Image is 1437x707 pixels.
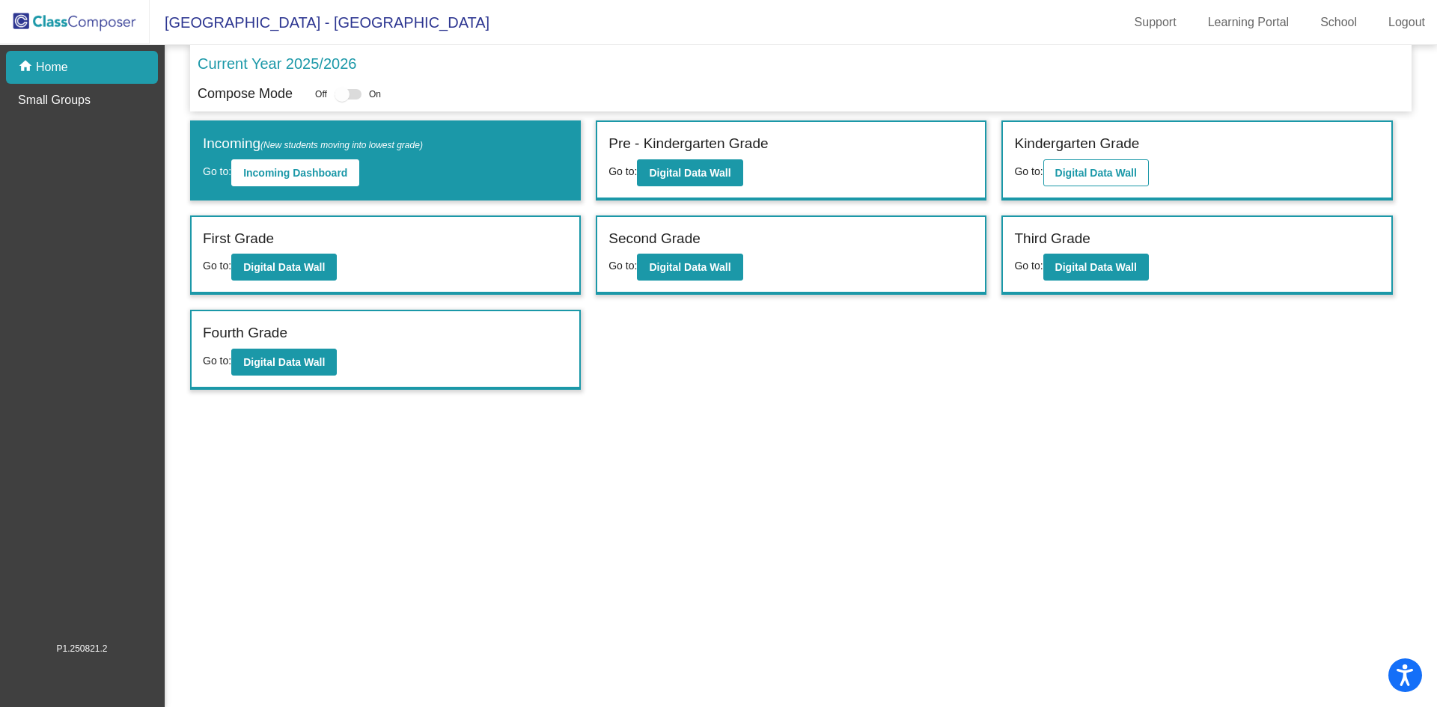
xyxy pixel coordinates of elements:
p: Home [36,58,68,76]
button: Digital Data Wall [231,349,337,376]
span: On [369,88,381,101]
span: Go to: [203,165,231,177]
button: Digital Data Wall [637,254,742,281]
label: Third Grade [1014,228,1090,250]
a: Learning Portal [1196,10,1302,34]
span: (New students moving into lowest grade) [260,140,423,150]
b: Digital Data Wall [649,167,730,179]
b: Digital Data Wall [1055,167,1137,179]
span: Go to: [1014,165,1043,177]
label: First Grade [203,228,274,250]
b: Digital Data Wall [243,261,325,273]
label: Pre - Kindergarten Grade [608,133,768,155]
p: Small Groups [18,91,91,109]
a: Logout [1376,10,1437,34]
button: Digital Data Wall [1043,159,1149,186]
span: [GEOGRAPHIC_DATA] - [GEOGRAPHIC_DATA] [150,10,489,34]
p: Compose Mode [198,84,293,104]
button: Digital Data Wall [637,159,742,186]
a: Support [1123,10,1189,34]
button: Digital Data Wall [1043,254,1149,281]
span: Go to: [203,355,231,367]
mat-icon: home [18,58,36,76]
label: Second Grade [608,228,701,250]
label: Kindergarten Grade [1014,133,1139,155]
span: Off [315,88,327,101]
span: Go to: [608,165,637,177]
p: Current Year 2025/2026 [198,52,356,75]
button: Digital Data Wall [231,254,337,281]
b: Incoming Dashboard [243,167,347,179]
span: Go to: [203,260,231,272]
a: School [1308,10,1369,34]
b: Digital Data Wall [243,356,325,368]
b: Digital Data Wall [1055,261,1137,273]
label: Fourth Grade [203,322,287,344]
label: Incoming [203,133,423,155]
b: Digital Data Wall [649,261,730,273]
button: Incoming Dashboard [231,159,359,186]
span: Go to: [1014,260,1043,272]
span: Go to: [608,260,637,272]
